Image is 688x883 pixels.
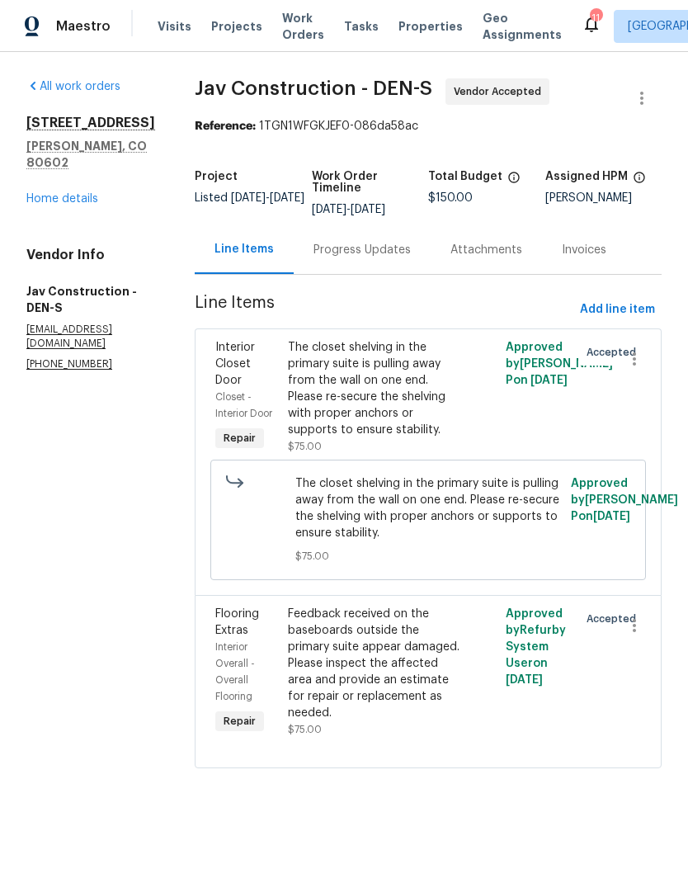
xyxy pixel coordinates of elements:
[214,241,274,257] div: Line Items
[351,204,385,215] span: [DATE]
[506,342,613,386] span: Approved by [PERSON_NAME] P on
[545,192,662,204] div: [PERSON_NAME]
[587,344,643,361] span: Accepted
[545,171,628,182] h5: Assigned HPM
[562,242,606,258] div: Invoices
[215,392,272,418] span: Closet - Interior Door
[195,78,432,98] span: Jav Construction - DEN-S
[282,10,324,43] span: Work Orders
[573,295,662,325] button: Add line item
[506,608,566,686] span: Approved by Refurby System User on
[270,192,304,204] span: [DATE]
[211,18,262,35] span: Projects
[195,171,238,182] h5: Project
[312,204,385,215] span: -
[288,441,322,451] span: $75.00
[398,18,463,35] span: Properties
[593,511,630,522] span: [DATE]
[344,21,379,32] span: Tasks
[313,242,411,258] div: Progress Updates
[231,192,266,204] span: [DATE]
[217,713,262,730] span: Repair
[26,247,155,263] h4: Vendor Info
[571,478,678,522] span: Approved by [PERSON_NAME] P on
[428,171,502,182] h5: Total Budget
[215,342,255,386] span: Interior Closet Door
[215,608,259,636] span: Flooring Extras
[530,375,568,386] span: [DATE]
[288,606,459,721] div: Feedback received on the baseboards outside the primary suite appear damaged. Please inspect the ...
[195,118,662,135] div: 1TGN1WFGKJEF0-086da58ac
[454,83,548,100] span: Vendor Accepted
[158,18,191,35] span: Visits
[483,10,562,43] span: Geo Assignments
[195,120,256,132] b: Reference:
[26,81,120,92] a: All work orders
[312,204,346,215] span: [DATE]
[590,10,601,26] div: 11
[26,283,155,316] h5: Jav Construction - DEN-S
[195,295,573,325] span: Line Items
[633,171,646,192] span: The hpm assigned to this work order.
[312,171,429,194] h5: Work Order Timeline
[428,192,473,204] span: $150.00
[215,642,255,701] span: Interior Overall - Overall Flooring
[450,242,522,258] div: Attachments
[580,300,655,320] span: Add line item
[26,193,98,205] a: Home details
[506,674,543,686] span: [DATE]
[295,548,562,564] span: $75.00
[295,475,562,541] span: The closet shelving in the primary suite is pulling away from the wall on one end. Please re-secu...
[288,725,322,734] span: $75.00
[231,192,304,204] span: -
[217,430,262,446] span: Repair
[288,339,459,438] div: The closet shelving in the primary suite is pulling away from the wall on one end. Please re-secu...
[587,611,643,627] span: Accepted
[195,192,304,204] span: Listed
[56,18,111,35] span: Maestro
[507,171,521,192] span: The total cost of line items that have been proposed by Opendoor. This sum includes line items th...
